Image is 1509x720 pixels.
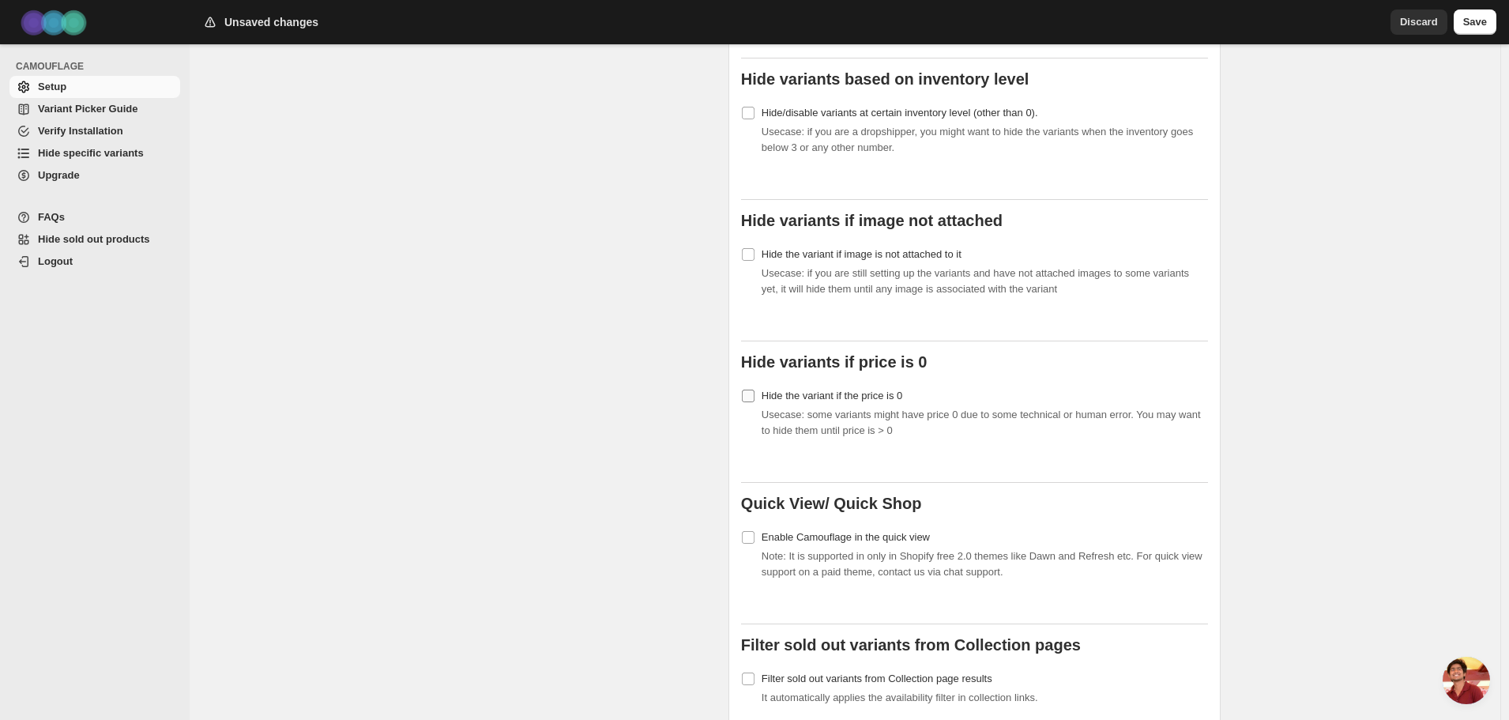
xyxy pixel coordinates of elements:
b: Quick View/ Quick Shop [741,495,922,512]
button: Discard [1390,9,1447,35]
span: Variant Picker Guide [38,103,137,115]
span: FAQs [38,211,65,223]
b: Filter sold out variants from Collection pages [741,636,1081,654]
h2: Unsaved changes [224,14,318,30]
span: Hide sold out products [38,233,150,245]
a: Hide specific variants [9,142,180,164]
span: Verify Installation [38,125,123,137]
span: Hide specific variants [38,147,144,159]
span: Usecase: if you are still setting up the variants and have not attached images to some variants y... [762,267,1189,295]
span: Hide the variant if image is not attached to it [762,248,961,260]
a: Variant Picker Guide [9,98,180,120]
a: Logout [9,251,180,273]
span: Usecase: if you are a dropshipper, you might want to hide the variants when the inventory goes be... [762,126,1193,153]
span: Setup [38,81,66,92]
span: Discard [1400,14,1438,30]
div: Open chat [1443,657,1490,704]
b: Hide variants if price is 0 [741,353,928,371]
b: Hide variants if image not attached [741,212,1003,229]
span: Hide/disable variants at certain inventory level (other than 0). [762,107,1038,119]
span: Upgrade [38,169,80,181]
a: Upgrade [9,164,180,187]
span: Note: It is supported in only in Shopify free 2.0 themes like Dawn and Refresh etc. For quick vie... [762,550,1202,578]
span: Save [1463,14,1487,30]
b: Hide variants based on inventory level [741,70,1029,88]
a: Setup [9,76,180,98]
span: Filter sold out variants from Collection page results [762,673,992,684]
span: Logout [38,255,73,267]
a: FAQs [9,206,180,228]
a: Verify Installation [9,120,180,142]
button: Save [1454,9,1496,35]
span: Usecase: some variants might have price 0 due to some technical or human error. You may want to h... [762,409,1201,436]
span: CAMOUFLAGE [16,60,182,73]
span: Enable Camouflage in the quick view [762,531,930,543]
a: Hide sold out products [9,228,180,251]
span: Hide the variant if the price is 0 [762,390,902,401]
